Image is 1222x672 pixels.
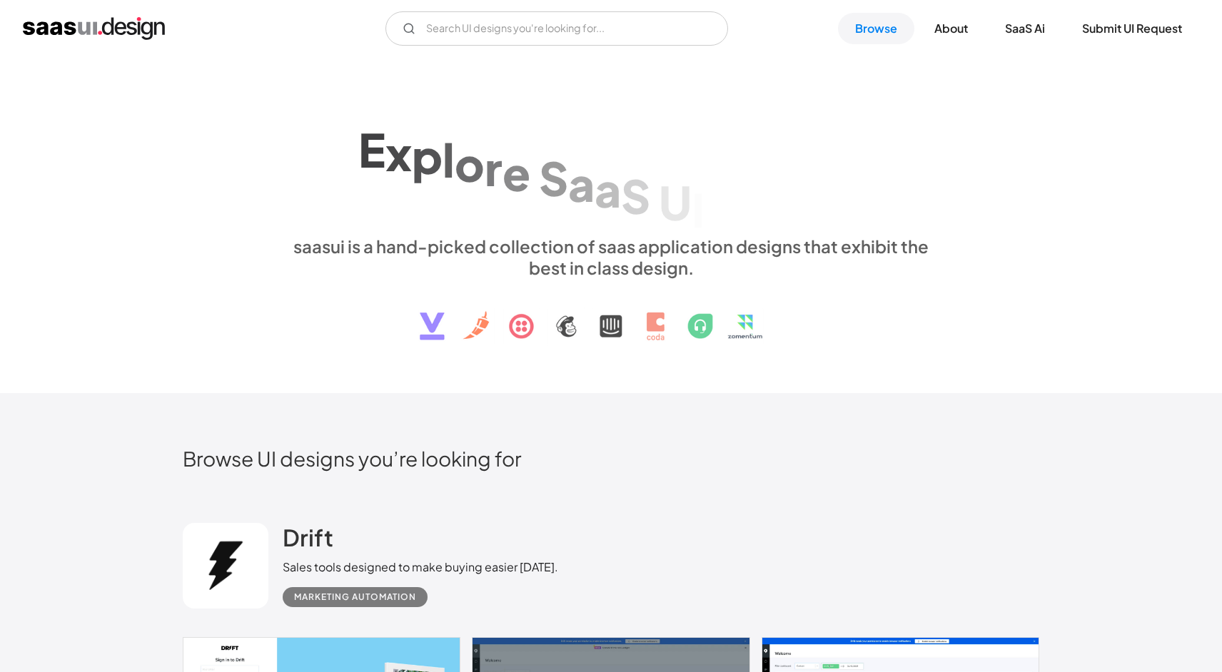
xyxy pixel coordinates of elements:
h2: Drift [283,523,333,551]
a: Submit UI Request [1065,13,1199,44]
div: saasui is a hand-picked collection of saas application designs that exhibit the best in class des... [283,235,939,278]
form: Email Form [385,11,728,46]
h1: Explore SaaS UI design patterns & interactions. [283,111,939,221]
div: x [385,126,412,180]
div: Marketing Automation [294,589,416,606]
h2: Browse UI designs you’re looking for [183,446,1039,471]
a: Browse [838,13,914,44]
div: I [692,182,705,237]
div: e [503,146,530,200]
div: a [568,156,595,211]
div: E [358,123,385,178]
div: S [539,151,568,205]
div: r [485,141,503,196]
div: p [412,129,443,184]
input: Search UI designs you're looking for... [385,11,728,46]
div: S [621,168,650,223]
a: Drift [283,523,333,559]
div: Sales tools designed to make buying easier [DATE]. [283,559,558,576]
a: SaaS Ai [988,13,1062,44]
div: U [659,175,692,230]
a: home [23,17,165,40]
a: About [917,13,985,44]
div: a [595,162,621,217]
div: o [455,136,485,191]
div: l [443,133,455,188]
img: text, icon, saas logo [395,278,827,352]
